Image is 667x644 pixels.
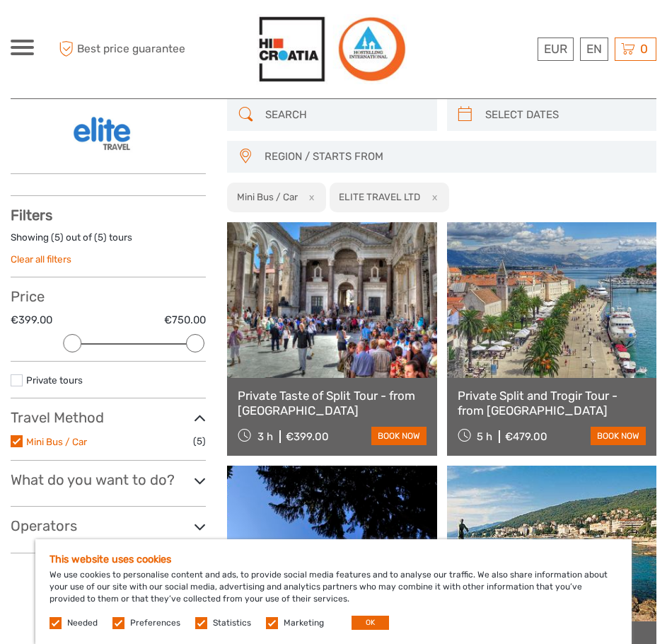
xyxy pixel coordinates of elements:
[213,617,251,629] label: Statistics
[257,430,273,443] span: 3 h
[26,374,83,386] a: Private tours
[163,22,180,39] button: Open LiveChat chat widget
[458,389,646,418] a: Private Split and Trogir Tour - from [GEOGRAPHIC_DATA]
[371,427,427,445] a: book now
[11,288,206,305] h3: Price
[286,430,329,443] div: €399.00
[11,313,52,328] label: €399.00
[50,553,617,565] h5: This website uses cookies
[260,103,429,127] input: SEARCH
[164,313,206,328] label: €750.00
[237,191,298,202] h2: Mini Bus / Car
[477,430,492,443] span: 5 h
[591,427,646,445] a: book now
[422,190,441,205] button: x
[130,617,180,629] label: Preferences
[339,191,420,202] h2: ELITE TRAVEL LTD
[11,231,206,253] div: Showing ( ) out of ( ) tours
[580,38,608,61] div: EN
[98,231,103,244] label: 5
[11,471,206,488] h3: What do you want to do?
[11,207,52,224] strong: Filters
[300,190,319,205] button: x
[284,617,324,629] label: Marketing
[54,231,60,244] label: 5
[11,253,71,265] a: Clear all filters
[193,433,206,449] span: (5)
[238,389,426,418] a: Private Taste of Split Tour - from [GEOGRAPHIC_DATA]
[11,517,206,534] h3: Operators
[257,14,406,84] img: 888-5733dce5-818b-4ada-984b-f0919fd9084a_logo_big.jpg
[505,430,547,443] div: €479.00
[480,103,649,127] input: SELECT DATES
[20,25,160,36] p: We're away right now. Please check back later!
[11,409,206,426] h3: Travel Method
[35,539,632,644] div: We use cookies to personalise content and ads, to provide social media features and to analyse ou...
[67,617,98,629] label: Needed
[26,436,87,447] a: Mini Bus / Car
[544,42,567,56] span: EUR
[55,38,185,61] span: Best price guarantee
[258,145,649,168] button: REGION / STARTS FROM
[638,42,650,56] span: 0
[47,99,169,163] img: 38101-1_logo_thumbnail.png
[352,616,389,630] button: OK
